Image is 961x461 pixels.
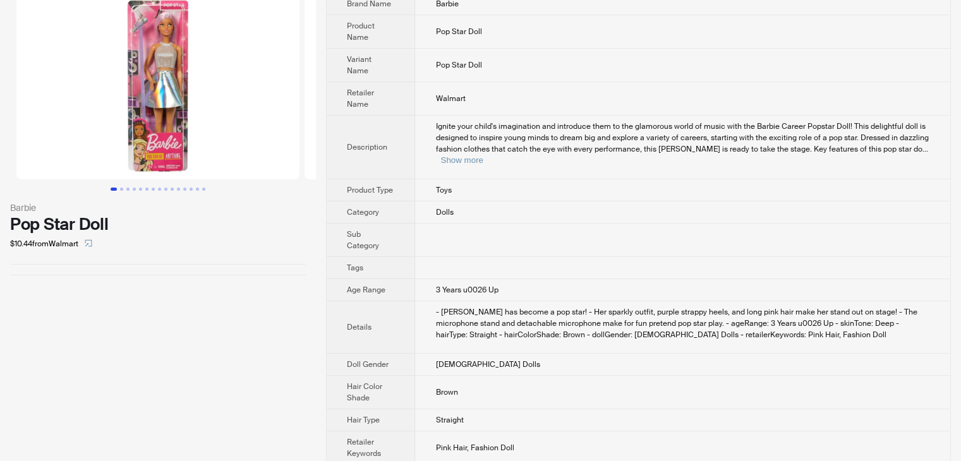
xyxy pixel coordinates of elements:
[10,215,306,234] div: Pop Star Doll
[126,188,130,191] button: Go to slide 3
[347,381,382,403] span: Hair Color Shade
[347,285,385,295] span: Age Range
[435,443,514,453] span: Pink Hair, Fashion Doll
[347,229,379,251] span: Sub Category
[139,188,142,191] button: Go to slide 5
[347,88,374,109] span: Retailer Name
[164,188,167,191] button: Go to slide 9
[435,27,481,37] span: Pop Star Doll
[196,188,199,191] button: Go to slide 14
[435,285,498,295] span: 3 Years u0026 Up
[347,415,380,425] span: Hair Type
[152,188,155,191] button: Go to slide 7
[435,93,465,104] span: Walmart
[347,437,381,458] span: Retailer Keywords
[111,188,117,191] button: Go to slide 1
[347,185,393,195] span: Product Type
[85,239,92,247] span: select
[120,188,123,191] button: Go to slide 2
[435,60,481,70] span: Pop Star Doll
[347,54,372,76] span: Variant Name
[347,207,379,217] span: Category
[347,263,363,273] span: Tags
[183,188,186,191] button: Go to slide 12
[10,234,306,254] div: $10.44 from Walmart
[922,144,928,154] span: ...
[171,188,174,191] button: Go to slide 10
[347,21,375,42] span: Product Name
[435,121,930,166] div: Ignite your child's imagination and introduce them to the glamorous world of music with the Barbi...
[440,155,483,165] button: Expand
[435,121,928,154] span: Ignite your child's imagination and introduce them to the glamorous world of music with the Barbi...
[177,188,180,191] button: Go to slide 11
[158,188,161,191] button: Go to slide 8
[202,188,205,191] button: Go to slide 15
[435,359,540,369] span: [DEMOGRAPHIC_DATA] Dolls
[347,359,389,369] span: Doll Gender
[435,387,457,397] span: Brown
[435,306,930,340] div: - Barbie has become a pop star! - Her sparkly outfit, purple strappy heels, and long pink hair ma...
[347,142,387,152] span: Description
[133,188,136,191] button: Go to slide 4
[435,415,463,425] span: Straight
[145,188,148,191] button: Go to slide 6
[10,201,306,215] div: Barbie
[347,322,372,332] span: Details
[435,207,453,217] span: Dolls
[190,188,193,191] button: Go to slide 13
[435,185,451,195] span: Toys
